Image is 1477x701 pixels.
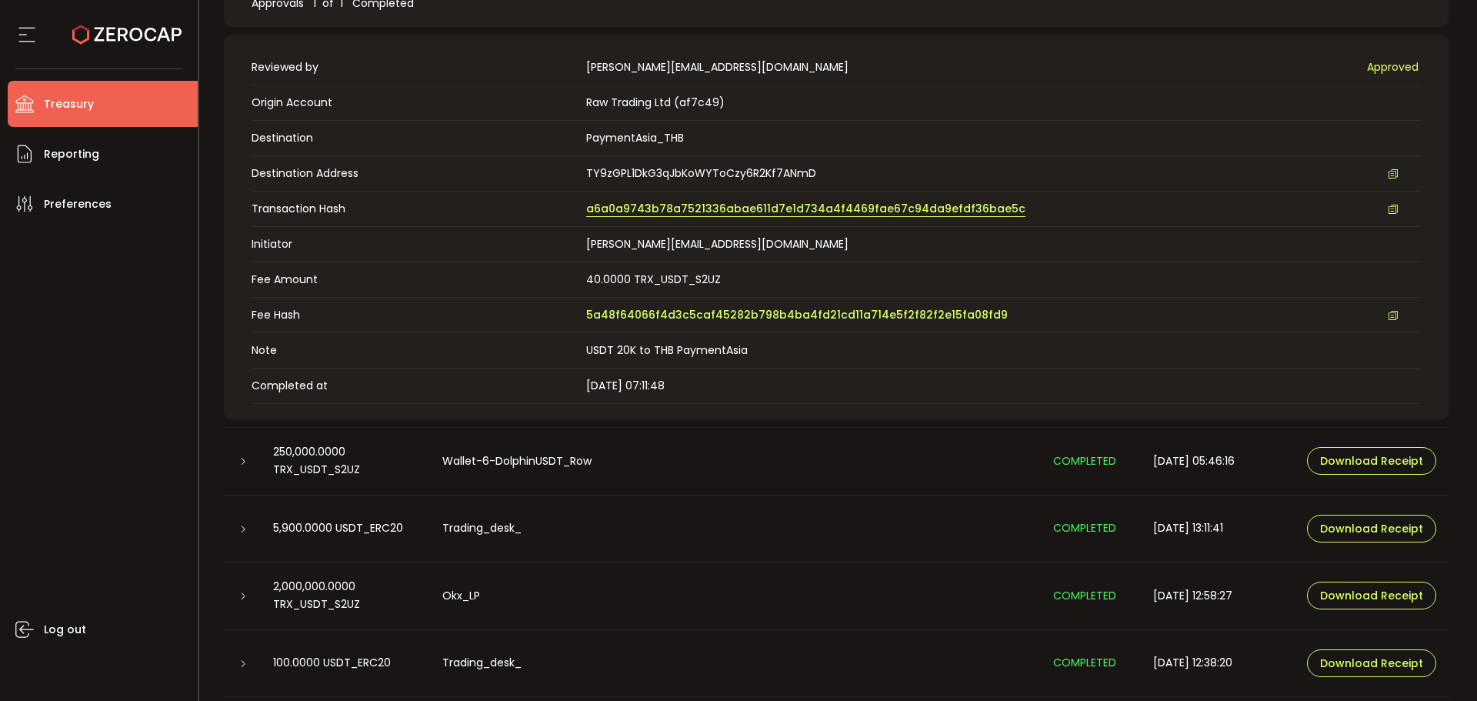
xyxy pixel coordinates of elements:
[252,342,579,359] span: Note
[1320,658,1423,669] span: Download Receipt
[1307,447,1436,475] button: Download Receipt
[430,587,1041,605] div: Okx_LP
[1141,519,1295,537] div: [DATE] 13:11:41
[586,165,816,182] span: TY9zGPL1DkG3qJbKoWYToCzy6R2Kf7ANmD
[1307,515,1436,542] button: Download Receipt
[252,201,579,217] span: Transaction Hash
[1307,649,1436,677] button: Download Receipt
[261,443,430,479] div: 250,000.0000 TRX_USDT_S2UZ
[44,93,94,115] span: Treasury
[1053,520,1116,536] span: COMPLETED
[1141,452,1295,470] div: [DATE] 05:46:16
[586,272,721,287] span: 40.0000 TRX_USDT_S2UZ
[1320,456,1423,466] span: Download Receipt
[586,201,1025,217] span: a6a0a9743b78a7521336abae611d7e1d734a4f4469fae67c94da9efdf36bae5c
[252,165,579,182] span: Destination Address
[1053,453,1116,469] span: COMPLETED
[44,193,112,215] span: Preferences
[1367,59,1419,75] span: Approved
[586,59,849,75] span: [PERSON_NAME][EMAIL_ADDRESS][DOMAIN_NAME]
[252,307,579,323] span: Fee Hash
[252,272,579,288] span: Fee Amount
[44,143,99,165] span: Reporting
[261,654,430,672] div: 100.0000 USDT_ERC20
[1141,654,1295,672] div: [DATE] 12:38:20
[1320,590,1423,601] span: Download Receipt
[1053,655,1116,670] span: COMPLETED
[1053,588,1116,603] span: COMPLETED
[586,307,1008,323] span: 5a48f64066f4d3c5caf45282b798b4ba4fd21cd11a714e5f2f82f2e15fa08fd9
[586,342,748,358] span: USDT 20K to THB PaymentAsia
[252,378,579,394] span: Completed at
[430,519,1041,537] div: Trading_desk_
[586,378,665,393] span: [DATE] 07:11:48
[252,130,579,146] span: Destination
[252,59,579,75] span: Reviewed by
[430,654,1041,672] div: Trading_desk_
[586,236,849,252] span: [PERSON_NAME][EMAIL_ADDRESS][DOMAIN_NAME]
[252,95,579,111] span: Origin Account
[1320,523,1423,534] span: Download Receipt
[261,519,430,537] div: 5,900.0000 USDT_ERC20
[430,452,1041,470] div: Wallet-6-DolphinUSDT_Row
[1400,627,1477,701] iframe: Chat Widget
[252,236,579,252] span: Initiator
[1307,582,1436,609] button: Download Receipt
[44,619,86,641] span: Log out
[261,578,430,613] div: 2,000,000.0000 TRX_USDT_S2UZ
[1141,587,1295,605] div: [DATE] 12:58:27
[586,95,725,110] span: Raw Trading Ltd (af7c49)
[586,130,684,145] span: PaymentAsia_THB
